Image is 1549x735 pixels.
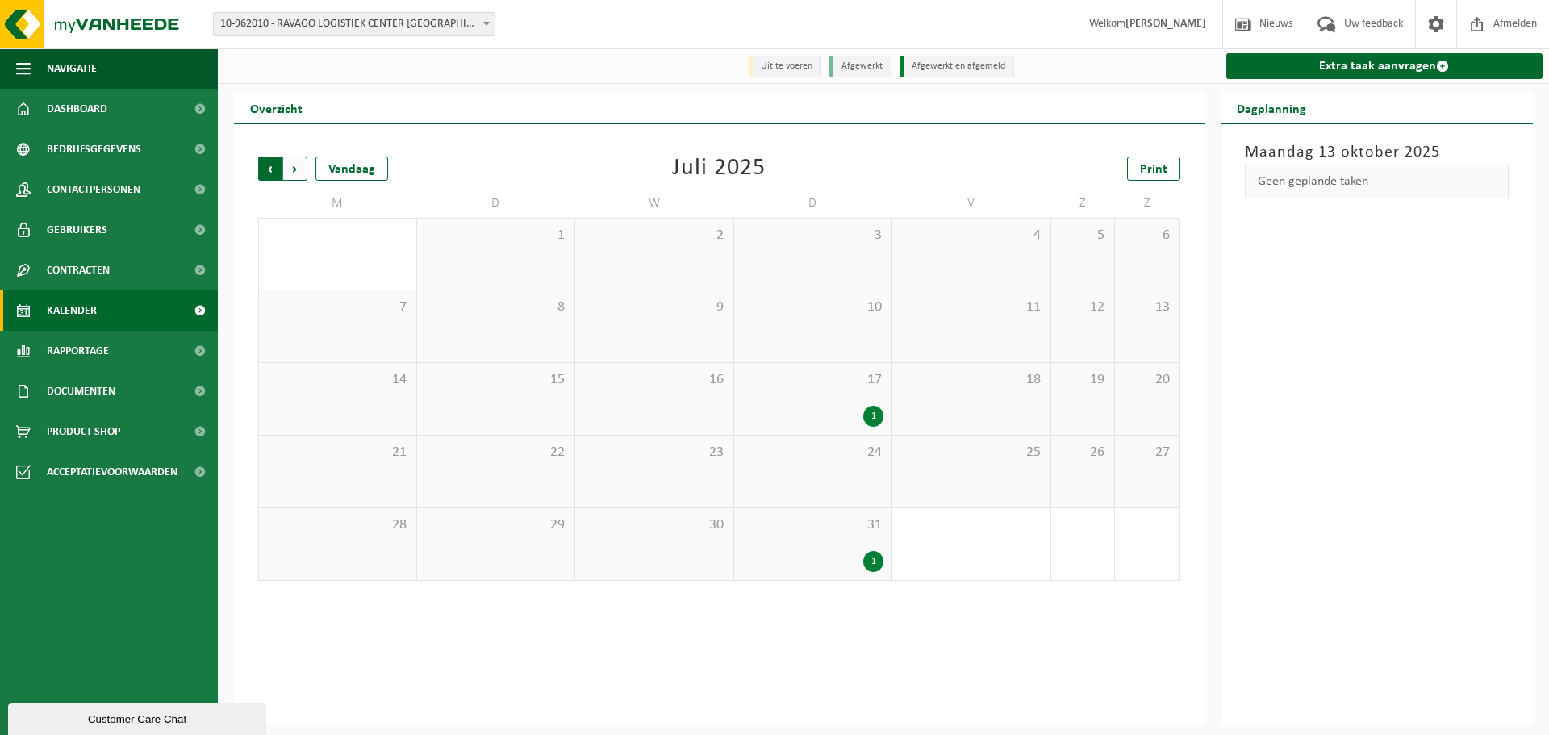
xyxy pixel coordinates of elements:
[425,227,567,244] span: 1
[863,406,883,427] div: 1
[742,371,884,389] span: 17
[47,371,115,411] span: Documenten
[900,444,1042,461] span: 25
[583,444,725,461] span: 23
[214,13,495,35] span: 10-962010 - RAVAGO LOGISTIEK CENTER LOMMEL - LOMMEL
[315,157,388,181] div: Vandaag
[1123,227,1171,244] span: 6
[583,299,725,316] span: 9
[47,250,110,290] span: Contracten
[892,189,1051,218] td: V
[672,157,766,181] div: Juli 2025
[1059,299,1107,316] span: 12
[47,210,107,250] span: Gebruikers
[1115,189,1179,218] td: Z
[47,331,109,371] span: Rapportage
[1059,227,1107,244] span: 5
[742,444,884,461] span: 24
[425,371,567,389] span: 15
[213,12,495,36] span: 10-962010 - RAVAGO LOGISTIEK CENTER LOMMEL - LOMMEL
[900,56,1014,77] li: Afgewerkt en afgemeld
[1051,189,1116,218] td: Z
[1123,371,1171,389] span: 20
[47,452,177,492] span: Acceptatievoorwaarden
[863,551,883,572] div: 1
[47,169,140,210] span: Contactpersonen
[47,129,141,169] span: Bedrijfsgegevens
[734,189,893,218] td: D
[47,290,97,331] span: Kalender
[47,411,120,452] span: Product Shop
[742,516,884,534] span: 31
[583,227,725,244] span: 2
[575,189,734,218] td: W
[425,516,567,534] span: 29
[1059,444,1107,461] span: 26
[1221,92,1322,123] h2: Dagplanning
[417,189,576,218] td: D
[267,444,408,461] span: 21
[1245,140,1509,165] h3: Maandag 13 oktober 2025
[583,516,725,534] span: 30
[234,92,319,123] h2: Overzicht
[425,444,567,461] span: 22
[1123,444,1171,461] span: 27
[900,371,1042,389] span: 18
[742,299,884,316] span: 10
[900,227,1042,244] span: 4
[583,371,725,389] span: 16
[267,516,408,534] span: 28
[267,299,408,316] span: 7
[1123,299,1171,316] span: 13
[749,56,821,77] li: Uit te voeren
[258,189,417,218] td: M
[425,299,567,316] span: 8
[1125,18,1206,30] strong: [PERSON_NAME]
[1226,53,1543,79] a: Extra taak aanvragen
[1059,371,1107,389] span: 19
[267,371,408,389] span: 14
[1127,157,1180,181] a: Print
[283,157,307,181] span: Volgende
[829,56,891,77] li: Afgewerkt
[1245,165,1509,198] div: Geen geplande taken
[742,227,884,244] span: 3
[8,700,269,735] iframe: chat widget
[47,89,107,129] span: Dashboard
[1140,163,1167,176] span: Print
[900,299,1042,316] span: 11
[258,157,282,181] span: Vorige
[47,48,97,89] span: Navigatie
